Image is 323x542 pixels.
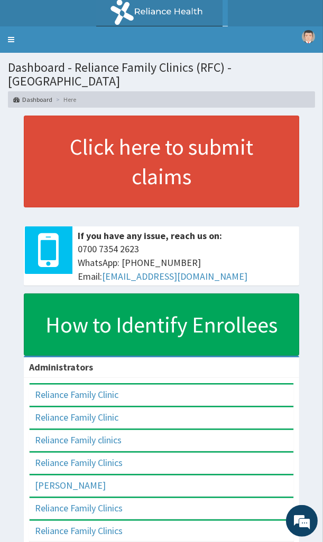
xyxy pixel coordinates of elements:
[78,242,294,283] span: 0700 7354 2623 WhatsApp: [PHONE_NUMBER] Email:
[24,293,299,356] a: How to Identify Enrollees
[29,361,93,373] b: Administrators
[61,133,146,240] span: We're online!
[35,525,123,537] a: Reliance Family Clinics
[173,5,199,31] div: Minimize live chat window
[53,95,76,104] li: Here
[35,388,118,401] a: Reliance Family Clinic
[35,479,106,491] a: [PERSON_NAME]
[13,95,52,104] a: Dashboard
[78,230,222,242] b: If you have any issue, reach us on:
[24,116,299,207] a: Click here to submit claims
[5,288,201,325] textarea: Type your message and hit 'Enter'
[35,457,123,469] a: Reliance Family Clinics
[20,53,43,79] img: d_794563401_company_1708531726252_794563401
[35,411,118,423] a: Reliance Family Clinic
[302,30,315,43] img: User Image
[55,59,178,73] div: Chat with us now
[35,502,123,514] a: Reliance Family Clinics
[8,61,315,89] h1: Dashboard - Reliance Family Clinics (RFC) - [GEOGRAPHIC_DATA]
[35,434,122,446] a: Reliance Family clinics
[102,270,247,282] a: [EMAIL_ADDRESS][DOMAIN_NAME]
